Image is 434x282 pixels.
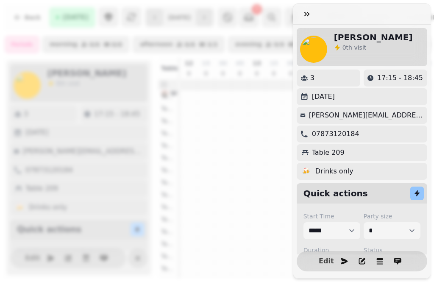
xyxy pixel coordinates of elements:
[364,212,420,221] label: Party size
[309,110,424,120] p: [PERSON_NAME][EMAIL_ADDRESS][DOMAIN_NAME]
[342,44,346,51] span: 0
[318,253,335,270] button: Edit
[312,92,335,102] p: [DATE]
[321,258,331,265] span: Edit
[364,246,420,254] label: Status
[303,246,360,254] label: Duration
[312,148,345,158] p: Table 209
[312,129,359,139] p: 07873120184
[342,43,367,52] p: visit
[315,166,353,176] p: Drinks only
[303,187,368,199] h2: Quick actions
[346,44,354,51] span: th
[300,36,327,63] img: aHR0cHM6Ly93d3cuZ3JhdmF0YXIuY29tL2F2YXRhci80YzFmMGNmZDc3ODYwZjY1NmRiN2MxOGY3YTc3MTllMj9zPTE1MCZkP...
[302,166,310,176] p: 🍻
[334,31,413,43] h2: [PERSON_NAME]
[310,73,314,83] p: 3
[377,73,423,83] p: 17:15 - 18:45
[303,212,360,221] label: Start Time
